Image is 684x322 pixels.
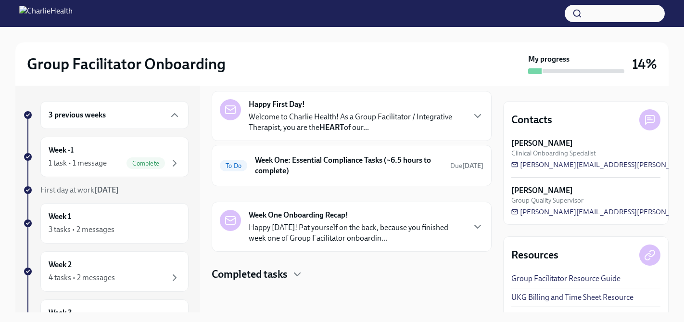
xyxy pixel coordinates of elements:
[49,211,71,222] h6: Week 1
[40,185,119,194] span: First day at work
[19,6,73,21] img: CharlieHealth
[40,101,189,129] div: 3 previous weeks
[511,113,552,127] h4: Contacts
[511,273,621,284] a: Group Facilitator Resource Guide
[319,123,344,132] strong: HEART
[249,112,464,133] p: Welcome to Charlie Health! As a Group Facilitator / Integrative Therapist, you are the of our...
[249,222,464,244] p: Happy [DATE]! Pat yourself on the back, because you finished week one of Group Facilitator onboar...
[511,292,633,303] a: UKG Billing and Time Sheet Resource
[528,54,570,64] strong: My progress
[511,149,596,158] span: Clinical Onboarding Specialist
[23,137,189,177] a: Week -11 task • 1 messageComplete
[511,196,583,205] span: Group Quality Supervisor
[220,162,247,169] span: To Do
[94,185,119,194] strong: [DATE]
[27,54,226,74] h2: Group Facilitator Onboarding
[127,160,165,167] span: Complete
[255,155,443,176] h6: Week One: Essential Compliance Tasks (~6.5 hours to complete)
[23,203,189,244] a: Week 13 tasks • 2 messages
[49,259,72,270] h6: Week 2
[632,55,657,73] h3: 14%
[49,272,115,283] div: 4 tasks • 2 messages
[212,267,288,282] h4: Completed tasks
[212,267,492,282] div: Completed tasks
[249,210,348,220] strong: Week One Onboarding Recap!
[23,185,189,195] a: First day at work[DATE]
[249,99,305,110] strong: Happy First Day!
[49,158,107,168] div: 1 task • 1 message
[450,162,483,170] span: Due
[511,185,573,196] strong: [PERSON_NAME]
[462,162,483,170] strong: [DATE]
[49,145,74,155] h6: Week -1
[511,311,599,322] a: How to Submit an IT Ticket
[450,161,483,170] span: October 6th, 2025 08:00
[23,251,189,292] a: Week 24 tasks • 2 messages
[49,110,106,120] h6: 3 previous weeks
[49,224,114,235] div: 3 tasks • 2 messages
[511,248,558,262] h4: Resources
[511,138,573,149] strong: [PERSON_NAME]
[49,308,72,318] h6: Week 3
[220,153,483,178] a: To DoWeek One: Essential Compliance Tasks (~6.5 hours to complete)Due[DATE]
